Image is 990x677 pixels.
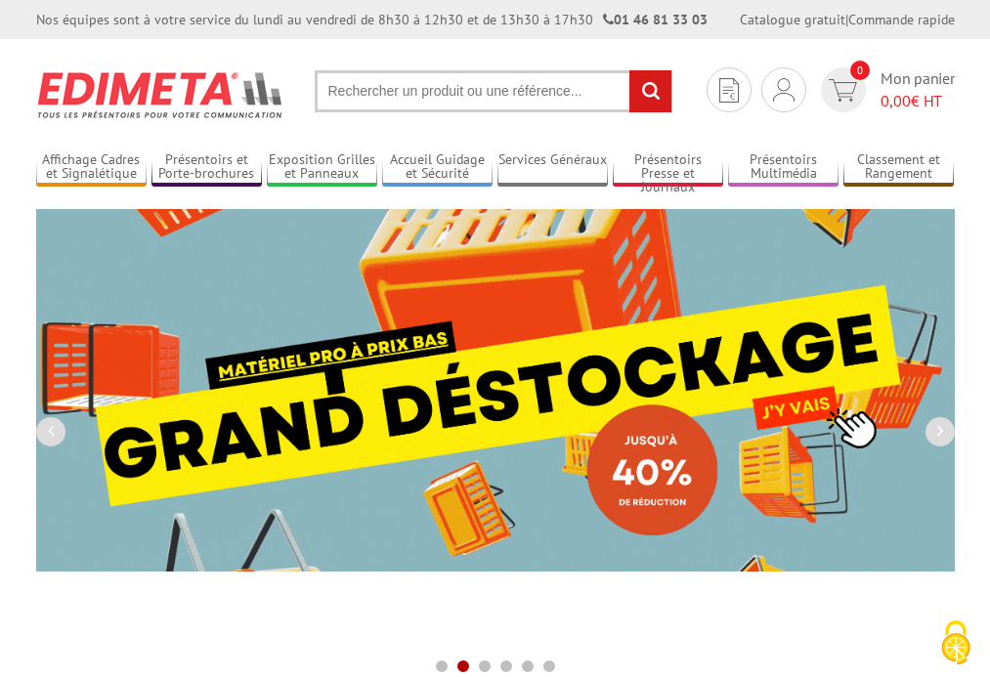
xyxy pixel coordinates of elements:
a: Présentoirs Multimédia [728,151,839,184]
a: Commande rapide [848,11,955,28]
a: Catalogue gratuit [740,11,845,28]
div: Nos équipes sont à votre service du lundi au vendredi de 8h30 à 12h30 et de 13h30 à 17h30 [36,10,708,29]
a: Services Généraux [497,151,608,184]
a: devis rapide 0 Mon panier 0,00€ HT [816,67,955,112]
button: Cookies (fenêtre modale) [922,611,990,677]
span: Mon panier [881,67,955,112]
span: € HT [881,90,955,112]
img: Cookies (fenêtre modale) [931,618,980,667]
span: 0,00 [881,91,911,110]
div: | [740,10,955,29]
img: devis rapide [829,79,857,102]
a: Accueil Guidage et Sécurité [382,151,493,184]
img: devis rapide [773,78,795,102]
input: Rechercher un produit ou une référence... [315,70,672,112]
span: 0 [850,61,870,80]
input: rechercher [629,70,671,112]
a: Présentoirs et Porte-brochures [151,151,262,184]
a: Affichage Cadres et Signalétique [36,151,147,184]
a: Exposition Grilles et Panneaux [267,151,377,184]
a: Classement et Rangement [843,151,954,184]
strong: 01 46 81 33 03 [603,11,708,28]
img: devis rapide [719,78,739,103]
a: Présentoirs Presse et Journaux [613,151,723,184]
img: Présentoir, panneau, stand - Edimeta - PLV, affichage, mobilier bureau, entreprise [36,59,285,131]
